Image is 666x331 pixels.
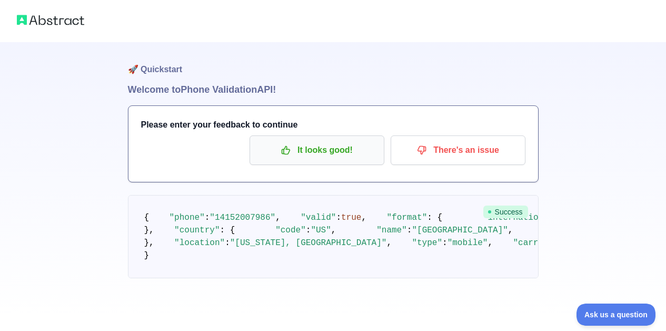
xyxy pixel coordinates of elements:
span: : { [427,213,442,222]
span: , [331,226,336,235]
span: "carrier" [513,238,558,248]
span: : [205,213,210,222]
span: , [275,213,281,222]
h1: 🚀 Quickstart [128,42,539,82]
span: Success [483,206,528,218]
span: : { [220,226,235,235]
p: It looks good! [257,141,376,159]
span: , [361,213,366,222]
span: "name" [376,226,407,235]
span: { [144,213,150,222]
button: It looks good! [250,135,384,165]
span: : [407,226,412,235]
span: "mobile" [448,238,488,248]
span: : [442,238,448,248]
span: , [386,238,392,248]
button: There's an issue [391,135,525,165]
span: "[US_STATE], [GEOGRAPHIC_DATA]" [230,238,387,248]
span: true [341,213,361,222]
span: "[GEOGRAPHIC_DATA]" [412,226,508,235]
span: "14152007986" [210,213,275,222]
span: : [225,238,230,248]
span: "international" [483,213,559,222]
img: Abstract logo [17,13,84,27]
span: "location" [174,238,225,248]
span: "valid" [301,213,336,222]
span: , [488,238,493,248]
span: : [336,213,341,222]
span: , [508,226,513,235]
h1: Welcome to Phone Validation API! [128,82,539,97]
span: "US" [311,226,331,235]
span: "country" [174,226,220,235]
span: "format" [386,213,427,222]
span: : [306,226,311,235]
p: There's an issue [399,141,518,159]
span: "type" [412,238,442,248]
iframe: Toggle Customer Support [576,304,655,326]
h3: Please enter your feedback to continue [141,119,525,131]
span: "code" [275,226,306,235]
span: "phone" [170,213,205,222]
